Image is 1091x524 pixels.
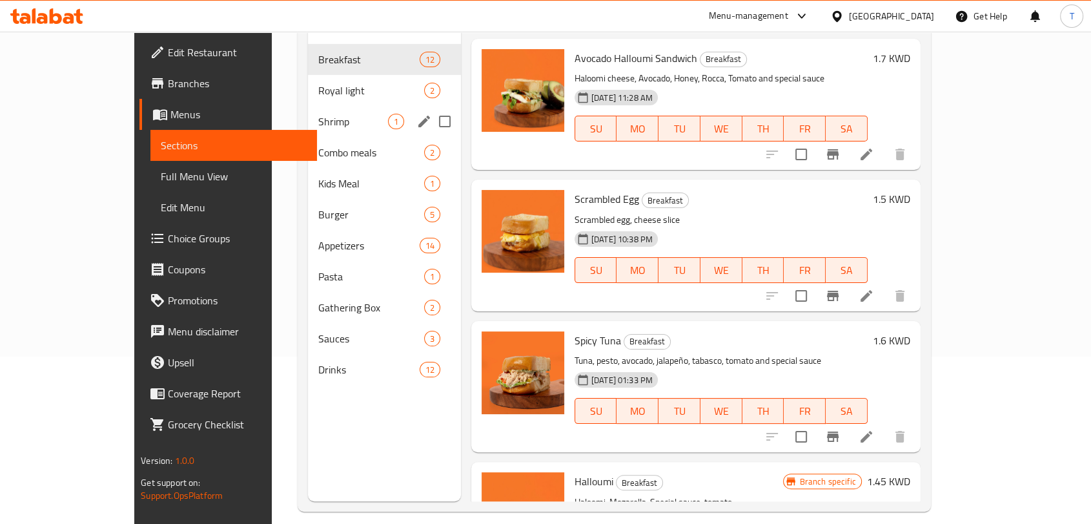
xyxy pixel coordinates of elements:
span: TU [664,261,695,280]
span: Breakfast [617,476,662,490]
div: Breakfast [700,52,747,67]
span: [DATE] 10:38 PM [586,233,658,246]
a: Upsell [139,347,316,378]
span: Upsell [168,355,306,370]
span: Appetizers [318,238,420,253]
span: Edit Restaurant [168,45,306,60]
div: Kids Meal [318,176,424,191]
button: delete [884,280,915,311]
span: Royal light [318,83,424,98]
div: [GEOGRAPHIC_DATA] [849,9,934,23]
a: Menu disclaimer [139,316,316,347]
span: 14 [420,240,440,252]
button: MO [617,116,658,141]
span: TH [748,402,779,421]
span: Get support on: [141,474,200,491]
a: Edit menu item [859,288,874,304]
span: Gathering Box [318,300,424,315]
button: edit [414,112,434,131]
span: Full Menu View [161,169,306,184]
a: Coupons [139,254,316,285]
span: Menus [170,107,306,122]
span: Burger [318,207,424,222]
div: Gathering Box2 [308,292,461,323]
div: Drinks12 [308,354,461,385]
div: Combo meals2 [308,137,461,168]
span: WE [706,261,737,280]
div: items [424,331,440,346]
a: Coverage Report [139,378,316,409]
button: SU [575,116,617,141]
span: Grocery Checklist [168,417,306,432]
button: SA [826,398,868,424]
span: 2 [425,302,440,314]
span: MO [622,261,653,280]
span: Sauces [318,331,424,346]
span: Shrimp [318,114,388,129]
span: 1 [389,116,403,128]
span: SU [580,120,612,138]
button: TH [742,116,784,141]
span: FR [789,120,821,138]
a: Edit menu item [859,429,874,445]
span: Version: [141,452,172,469]
div: items [420,52,440,67]
div: Menu-management [709,8,788,24]
button: WE [700,116,742,141]
h6: 1.45 KWD [867,472,910,490]
img: Scrambled Egg [482,190,564,273]
span: SU [580,261,612,280]
div: items [388,114,404,129]
a: Branches [139,68,316,99]
div: Pasta [318,269,424,284]
div: Sauces3 [308,323,461,354]
span: Breakfast [642,193,688,208]
span: Branches [168,76,306,91]
div: items [424,83,440,98]
p: Haloomi cheese, Avocado, Honey, Rocca, Tomato and special sauce [575,70,868,87]
span: FR [789,402,821,421]
div: items [424,145,440,160]
span: MO [622,120,653,138]
img: Spicy Tuna [482,331,564,414]
button: SA [826,257,868,283]
span: 2 [425,147,440,159]
button: TU [658,398,700,424]
a: Edit Menu [150,192,316,223]
div: Breakfast [616,475,663,490]
div: Shrimp1edit [308,106,461,137]
img: Avocado Halloumi Sandwich [482,49,564,132]
span: Select to update [788,282,815,309]
button: FR [784,398,826,424]
span: WE [706,120,737,138]
button: SA [826,116,868,141]
p: Scrambled egg, cheese slice [575,212,868,228]
span: Choice Groups [168,231,306,246]
a: Sections [150,130,316,161]
button: WE [700,257,742,283]
span: Menu disclaimer [168,324,306,339]
span: T [1069,9,1074,23]
span: [DATE] 11:28 AM [586,92,658,104]
div: items [424,207,440,222]
button: FR [784,116,826,141]
span: WE [706,402,737,421]
button: Branch-specific-item [817,421,848,452]
h6: 1.5 KWD [873,190,910,208]
span: Coverage Report [168,386,306,401]
div: Pasta1 [308,261,461,292]
div: items [424,176,440,191]
button: MO [617,257,658,283]
h6: 1.7 KWD [873,49,910,67]
span: Breakfast [624,334,670,349]
a: Menus [139,99,316,130]
span: Select to update [788,141,815,168]
button: TU [658,116,700,141]
button: Branch-specific-item [817,280,848,311]
button: SU [575,257,617,283]
span: Coupons [168,262,306,277]
div: Kids Meal1 [308,168,461,199]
